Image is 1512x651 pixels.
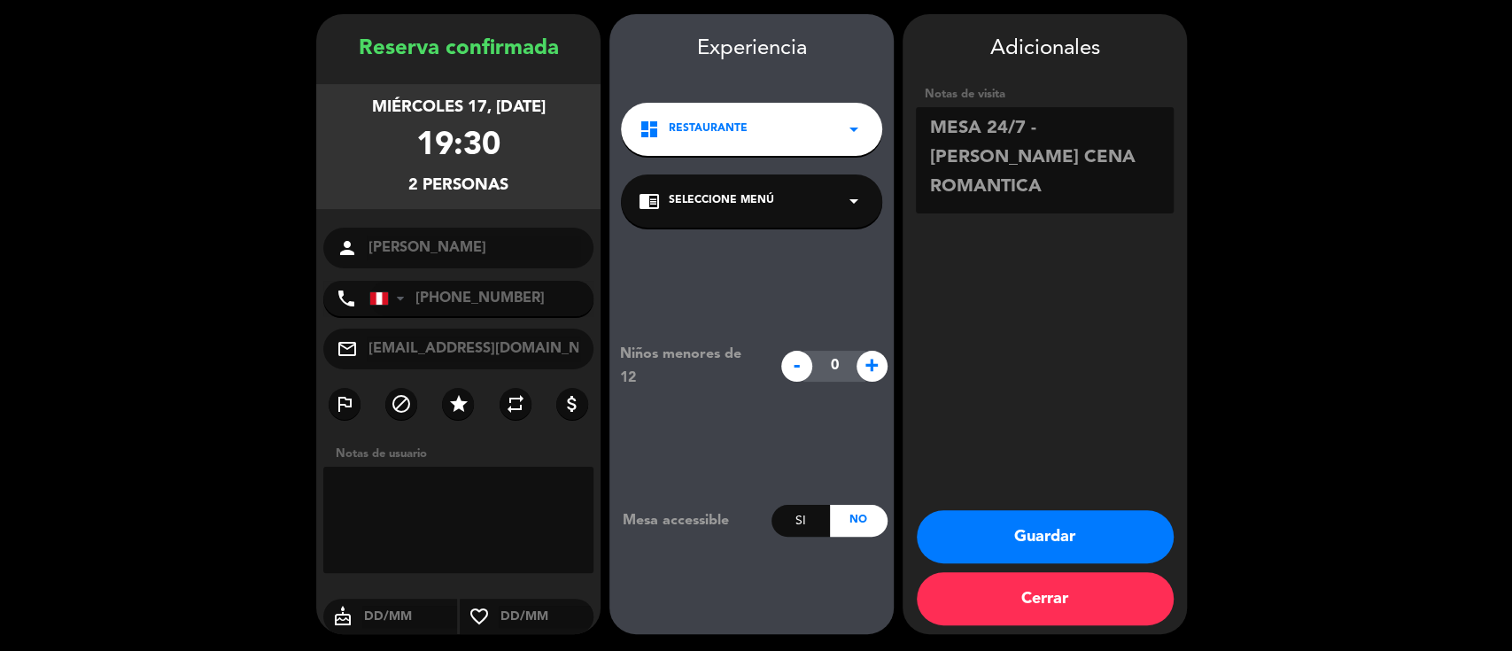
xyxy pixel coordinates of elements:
[372,95,546,120] div: miércoles 17, [DATE]
[499,606,593,628] input: DD/MM
[370,282,411,315] div: Peru (Perú): +51
[607,343,772,389] div: Niños menores de 12
[857,351,888,382] span: +
[562,393,583,415] i: attach_money
[639,119,660,140] i: dashboard
[327,445,601,463] div: Notas de usuario
[408,173,508,198] div: 2 personas
[460,606,499,627] i: favorite_border
[669,120,748,138] span: Restaurante
[843,190,865,212] i: arrow_drop_down
[416,120,500,173] div: 19:30
[609,509,772,532] div: Mesa accessible
[316,32,601,66] div: Reserva confirmada
[639,190,660,212] i: chrome_reader_mode
[323,606,362,627] i: cake
[337,237,358,259] i: person
[609,32,894,66] div: Experiencia
[505,393,526,415] i: repeat
[362,606,457,628] input: DD/MM
[916,85,1174,104] div: Notas de visita
[334,393,355,415] i: outlined_flag
[917,572,1174,625] button: Cerrar
[830,505,888,537] div: No
[337,338,358,360] i: mail_outline
[917,510,1174,563] button: Guardar
[843,119,865,140] i: arrow_drop_down
[336,288,357,309] i: phone
[772,505,829,537] div: Si
[391,393,412,415] i: block
[781,351,812,382] span: -
[916,32,1174,66] div: Adicionales
[669,192,774,210] span: Seleccione Menú
[447,393,469,415] i: star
